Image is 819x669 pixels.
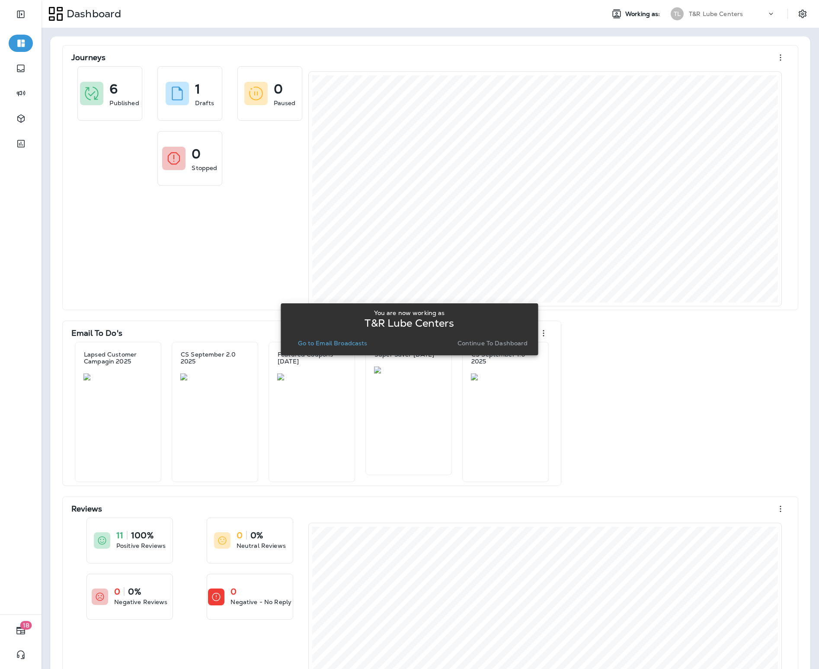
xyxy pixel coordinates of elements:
[237,531,243,540] p: 0
[84,351,152,365] p: Lapsed Customer Campagin 2025
[181,351,249,365] p: CS September 2.0 2025
[230,598,291,606] p: Negative - No Reply
[180,373,250,380] img: fb9787fd-edeb-4733-b753-5cc09ee51bd6.jpg
[195,85,200,93] p: 1
[457,340,528,347] p: Continue to Dashboard
[116,531,123,540] p: 11
[20,621,32,630] span: 18
[109,85,118,93] p: 6
[71,53,106,62] p: Journeys
[454,337,531,349] button: Continue to Dashboard
[294,337,371,349] button: Go to Email Broadcasts
[114,587,120,596] p: 0
[9,6,33,23] button: Expand Sidebar
[131,531,154,540] p: 100%
[671,7,684,20] div: TL
[192,150,201,158] p: 0
[116,541,166,550] p: Positive Reviews
[278,351,346,365] p: Featured Coupons [DATE]
[625,10,662,18] span: Working as:
[689,10,743,17] p: T&R Lube Centers
[195,99,214,107] p: Drafts
[9,622,33,639] button: 18
[71,329,122,338] p: Email To Do's
[374,309,445,316] p: You are now working as
[192,164,217,172] p: Stopped
[274,99,296,107] p: Paused
[109,99,139,107] p: Published
[114,598,167,606] p: Negative Reviews
[230,587,237,596] p: 0
[71,505,102,513] p: Reviews
[250,531,263,540] p: 0%
[365,320,454,327] p: T&R Lube Centers
[237,541,286,550] p: Neutral Reviews
[63,7,121,20] p: Dashboard
[128,587,141,596] p: 0%
[277,373,346,380] img: c09acd48-c117-4edf-b99f-b070af3ad47c.jpg
[274,85,283,93] p: 0
[795,6,810,22] button: Settings
[298,340,367,347] p: Go to Email Broadcasts
[83,373,153,380] img: 95002d3f-93f8-496b-84c6-8b5bcaaddd1c.jpg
